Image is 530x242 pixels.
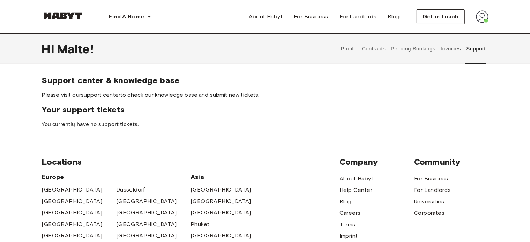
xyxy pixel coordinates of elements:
a: [GEOGRAPHIC_DATA] [42,186,103,194]
a: About Habyt [243,10,288,24]
a: [GEOGRAPHIC_DATA] [191,232,251,240]
a: For Business [414,174,448,183]
a: Terms [339,220,356,229]
a: About Habyt [339,174,373,183]
span: Locations [42,157,339,167]
a: Corporates [414,209,445,217]
a: [GEOGRAPHIC_DATA] [191,186,251,194]
a: [GEOGRAPHIC_DATA] [42,220,103,228]
span: Your support tickets [42,104,488,115]
button: Pending Bookings [390,33,436,64]
a: Phuket [191,220,209,228]
span: Please visit our to check our knowledge base and submit new tickets. [42,91,488,99]
a: Universities [414,197,445,206]
button: Profile [340,33,358,64]
a: [GEOGRAPHIC_DATA] [42,209,103,217]
a: Blog [339,197,352,206]
span: Get in Touch [423,13,459,21]
a: Dusseldorf [116,186,145,194]
a: For Landlords [334,10,382,24]
span: Support center & knowledge base [42,75,488,86]
div: user profile tabs [338,33,488,64]
a: Careers [339,209,361,217]
a: [GEOGRAPHIC_DATA] [42,197,103,205]
img: Habyt [42,12,84,19]
span: Find A Home [109,13,144,21]
span: Europe [42,173,191,181]
span: Blog [388,13,400,21]
a: [GEOGRAPHIC_DATA] [116,220,177,228]
img: avatar [476,10,488,23]
button: Get in Touch [417,9,465,24]
a: [GEOGRAPHIC_DATA] [116,197,177,205]
a: Imprint [339,232,358,240]
button: Contracts [361,33,387,64]
a: Blog [382,10,405,24]
button: Support [465,33,487,64]
a: [GEOGRAPHIC_DATA] [191,209,251,217]
a: support center [81,92,120,98]
a: For Landlords [414,186,451,194]
button: Invoices [440,33,462,64]
a: [GEOGRAPHIC_DATA] [42,232,103,240]
a: [GEOGRAPHIC_DATA] [116,209,177,217]
span: About Habyt [249,13,283,21]
button: Find A Home [103,10,157,24]
span: Community [414,157,488,167]
a: [GEOGRAPHIC_DATA] [191,197,251,205]
span: Hi [42,41,57,56]
span: For Landlords [339,13,376,21]
span: Company [339,157,414,167]
a: [GEOGRAPHIC_DATA] [116,232,177,240]
span: Asia [191,173,265,181]
p: You currently have no support tickets. [42,120,488,129]
a: For Business [288,10,334,24]
span: For Business [294,13,328,21]
span: Malte ! [57,41,94,56]
a: Help Center [339,186,372,194]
